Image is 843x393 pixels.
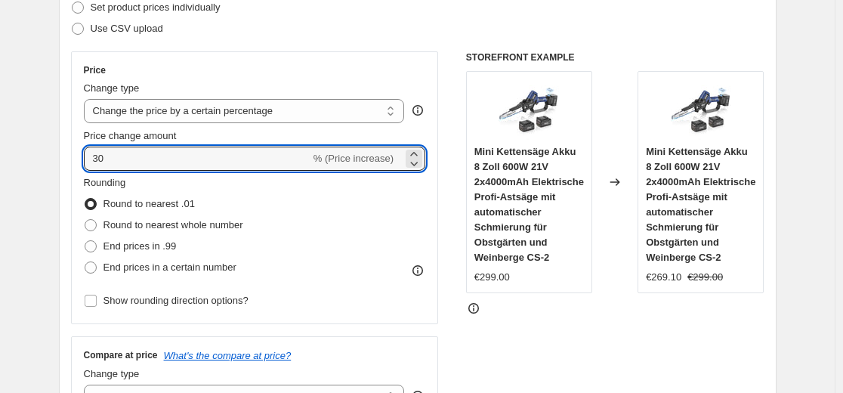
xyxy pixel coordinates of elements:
[103,240,177,252] span: End prices in .99
[646,270,681,285] div: €269.10
[103,219,243,231] span: Round to nearest whole number
[103,295,249,306] span: Show rounding direction options?
[313,153,394,164] span: % (Price increase)
[646,146,755,263] span: Mini Kettensäge Akku 8 Zoll 600W 21V 2x4000mAh Elektrische Profi-Astsäge mit automatischer Schmie...
[103,261,236,273] span: End prices in a certain number
[84,177,126,188] span: Rounding
[91,2,221,13] span: Set product prices individually
[84,368,140,379] span: Change type
[687,270,723,285] strike: €299.00
[84,82,140,94] span: Change type
[84,147,310,171] input: -15
[103,198,195,209] span: Round to nearest .01
[84,130,177,141] span: Price change amount
[499,79,559,140] img: 61Uwy0oA1hL_80x.jpg
[91,23,163,34] span: Use CSV upload
[466,51,764,63] h6: STOREFRONT EXAMPLE
[671,79,731,140] img: 61Uwy0oA1hL_80x.jpg
[164,350,292,361] button: What's the compare at price?
[474,270,510,285] div: €299.00
[84,64,106,76] h3: Price
[410,103,425,118] div: help
[474,146,584,263] span: Mini Kettensäge Akku 8 Zoll 600W 21V 2x4000mAh Elektrische Profi-Astsäge mit automatischer Schmie...
[84,349,158,361] h3: Compare at price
